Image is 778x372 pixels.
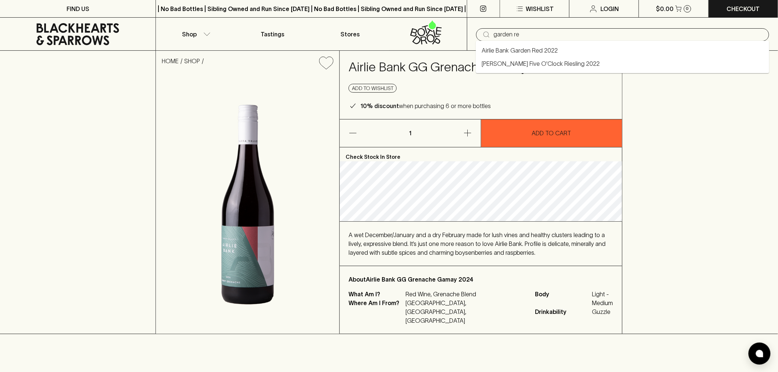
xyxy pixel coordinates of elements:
[482,59,600,68] a: [PERSON_NAME] Five O'Clock Riesling 2022
[182,30,197,39] p: Shop
[340,147,622,161] p: Check Stock In Store
[686,7,689,11] p: 0
[67,4,89,13] p: FIND US
[234,18,311,50] a: Tastings
[727,4,760,13] p: Checkout
[156,18,233,50] button: Shop
[184,58,200,64] a: SHOP
[601,4,619,13] p: Login
[349,275,613,284] p: About Airlie Bank GG Grenache Gamay 2024
[311,18,389,50] a: Stores
[360,103,399,109] b: 10% discount
[341,30,360,39] p: Stores
[535,307,590,316] span: Drinkability
[406,298,527,325] p: [GEOGRAPHIC_DATA], [GEOGRAPHIC_DATA], [GEOGRAPHIC_DATA]
[349,84,397,93] button: Add to wishlist
[656,4,674,13] p: $0.00
[592,290,613,307] span: Light - Medium
[526,4,554,13] p: Wishlist
[349,290,404,298] p: What Am I?
[535,290,590,307] span: Body
[162,58,179,64] a: HOME
[316,54,336,72] button: Add to wishlist
[156,75,339,334] img: 40414.png
[756,350,763,357] img: bubble-icon
[406,290,527,298] p: Red Wine, Grenache Blend
[532,129,571,137] p: ADD TO CART
[349,232,606,256] span: A wet December/January and a dry February made for lush vines and healthy clusters leading to a l...
[481,119,622,147] button: ADD TO CART
[261,30,284,39] p: Tastings
[482,46,558,55] a: Airlie Bank Garden Red 2022
[349,60,562,75] h4: Airlie Bank GG Grenache Gamay 2024
[592,307,613,316] span: Guzzle
[349,298,404,325] p: Where Am I From?
[360,101,491,110] p: when purchasing 6 or more bottles
[402,119,419,147] p: 1
[494,29,763,40] input: Try "Pinot noir"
